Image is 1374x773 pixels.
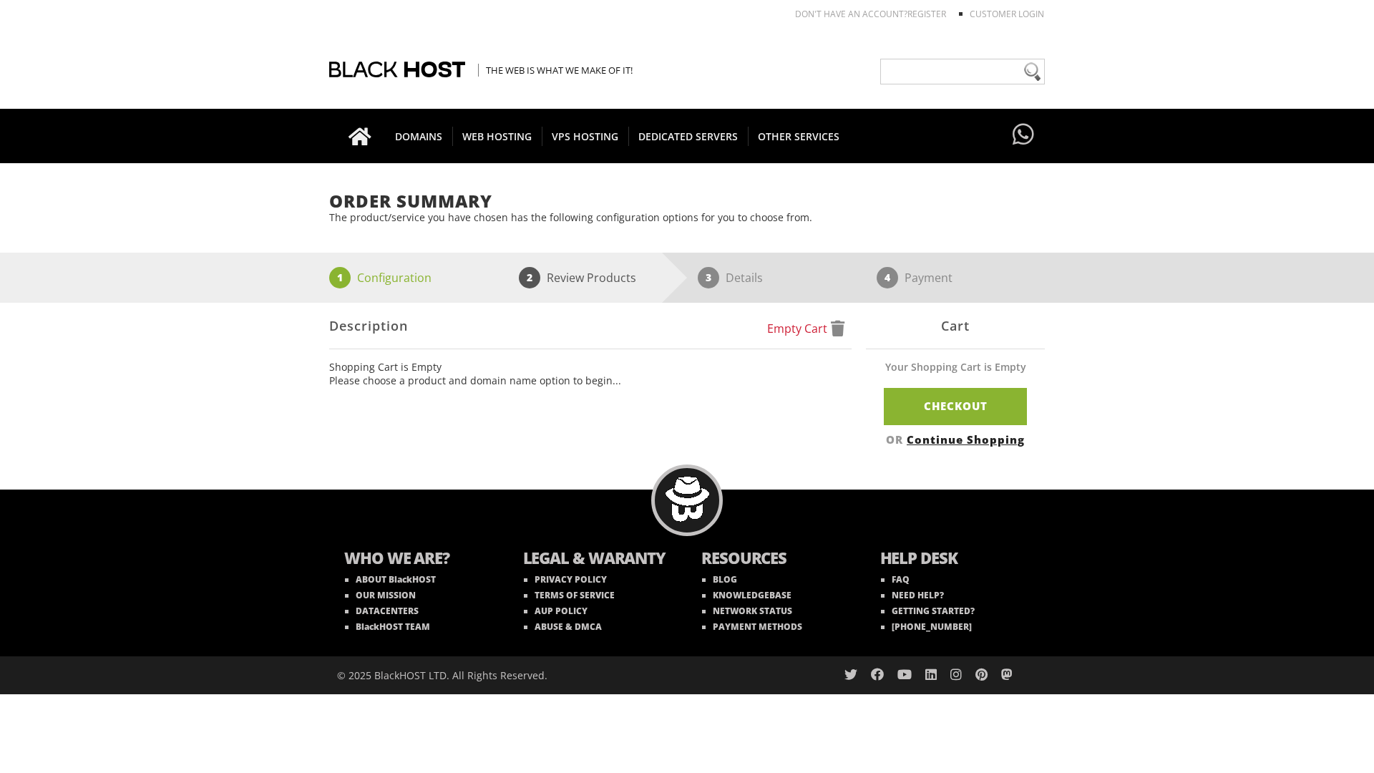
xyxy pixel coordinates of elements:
h1: Order Summary [329,192,1045,210]
a: ABUSE & DMCA [524,621,602,633]
span: WEB HOSTING [452,127,542,146]
a: TERMS OF SERVICE [524,589,615,601]
span: 1 [329,267,351,288]
span: OTHER SERVICES [748,127,849,146]
a: Checkout [884,388,1027,424]
b: RESOURCES [701,547,852,572]
a: WEB HOSTING [452,109,542,163]
a: PRIVACY POLICY [524,573,607,585]
li: Don't have an account? [774,8,946,20]
b: HELP DESK [880,547,1030,572]
span: 3 [698,267,719,288]
a: Continue Shopping [907,432,1025,447]
a: DEDICATED SERVERS [628,109,749,163]
a: GETTING STARTED? [881,605,975,617]
span: 4 [877,267,898,288]
a: DATACENTERS [345,605,419,617]
div: Cart [866,303,1045,349]
span: 2 [519,267,540,288]
div: © 2025 BlackHOST LTD. All Rights Reserved. [337,656,680,694]
p: Payment [905,267,952,288]
b: WHO WE ARE? [344,547,494,572]
a: Have questions? [1009,109,1038,162]
p: The product/service you have chosen has the following configuration options for you to choose from. [329,210,1045,224]
b: LEGAL & WARANTY [523,547,673,572]
a: [PHONE_NUMBER] [881,621,972,633]
a: Empty Cart [767,321,844,336]
a: BLOG [702,573,737,585]
span: The Web is what we make of it! [478,64,633,77]
a: FAQ [881,573,910,585]
div: Description [329,303,852,349]
p: Review Products [547,267,636,288]
p: Configuration [357,267,432,288]
a: NEED HELP? [881,589,944,601]
a: Customer Login [970,8,1044,20]
ul: Shopping Cart is Empty Please choose a product and domain name option to begin... [329,360,852,387]
span: DOMAINS [385,127,453,146]
div: Your Shopping Cart is Empty [866,360,1045,388]
a: OTHER SERVICES [748,109,849,163]
span: VPS HOSTING [542,127,629,146]
img: BlackHOST mascont, Blacky. [665,477,710,522]
a: PAYMENT METHODS [702,621,802,633]
a: NETWORK STATUS [702,605,792,617]
div: OR [866,432,1045,447]
a: REGISTER [907,8,946,20]
span: DEDICATED SERVERS [628,127,749,146]
p: Details [726,267,763,288]
a: OUR MISSION [345,589,416,601]
a: KNOWLEDGEBASE [702,589,791,601]
a: AUP POLICY [524,605,588,617]
a: DOMAINS [385,109,453,163]
a: Go to homepage [334,109,386,163]
input: Need help? [880,59,1045,84]
a: BlackHOST TEAM [345,621,430,633]
a: ABOUT BlackHOST [345,573,436,585]
a: VPS HOSTING [542,109,629,163]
